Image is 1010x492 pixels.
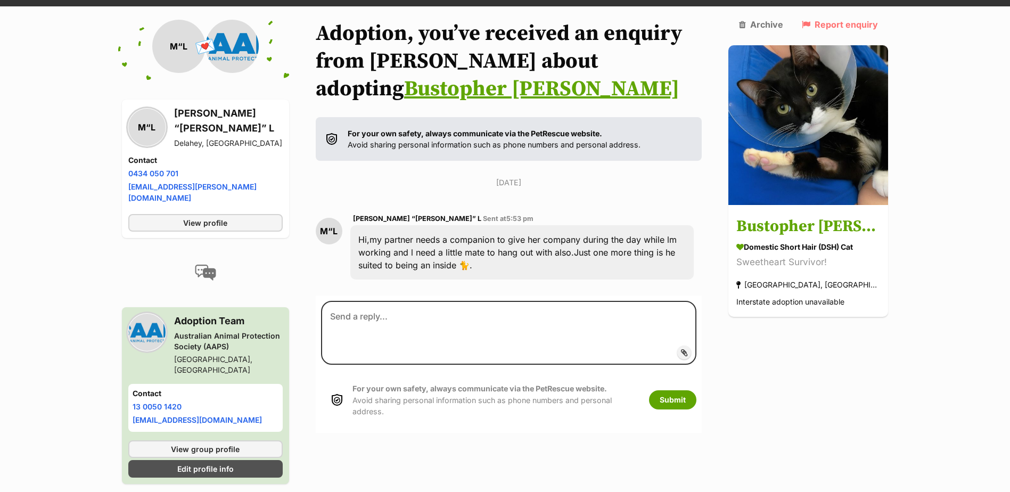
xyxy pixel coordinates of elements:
[352,384,607,393] strong: For your own safety, always communicate via the PetRescue website.
[316,20,702,103] h1: Adoption, you’ve received an enquiry from [PERSON_NAME] about adopting
[133,402,182,411] a: 13 0050 1420
[193,35,217,58] span: 💌
[152,20,206,73] div: M“L
[183,217,227,228] span: View profile
[128,440,283,458] a: View group profile
[133,388,278,399] h4: Contact
[353,215,481,223] span: [PERSON_NAME] “[PERSON_NAME]” L
[195,265,216,281] img: conversation-icon-4a6f8262b818ee0b60e3300018af0b2d0b884aa5de6e9bcb8d3d4eeb1a70a7c4.svg
[171,444,240,455] span: View group profile
[736,256,880,270] div: Sweetheart Survivor!
[736,278,880,292] div: [GEOGRAPHIC_DATA], [GEOGRAPHIC_DATA]
[352,383,638,417] p: Avoid sharing personal information such as phone numbers and personal address.
[483,215,533,223] span: Sent at
[802,20,878,29] a: Report enquiry
[177,463,234,474] span: Edit profile info
[316,218,342,244] div: M“L
[728,207,888,317] a: Bustopher [PERSON_NAME] Domestic Short Hair (DSH) Cat Sweetheart Survivor! [GEOGRAPHIC_DATA], [GE...
[736,298,844,307] span: Interstate adoption unavailable
[128,314,166,351] img: Australian Animal Protection Society (AAPS) profile pic
[649,390,696,409] button: Submit
[174,138,283,149] div: Delahey, [GEOGRAPHIC_DATA]
[128,214,283,232] a: View profile
[316,177,702,188] p: [DATE]
[736,242,880,253] div: Domestic Short Hair (DSH) Cat
[128,169,178,178] a: 0434 050 701
[128,109,166,146] div: M“L
[506,215,533,223] span: 5:53 pm
[128,155,283,166] h4: Contact
[206,20,259,73] img: Australian Animal Protection Society (AAPS) profile pic
[133,415,262,424] a: [EMAIL_ADDRESS][DOMAIN_NAME]
[174,106,283,136] h3: [PERSON_NAME] “[PERSON_NAME]” L
[174,331,283,352] div: Australian Animal Protection Society (AAPS)
[728,45,888,205] img: Bustopher Jones
[350,225,694,280] div: Hi,my partner needs a companion to give her company during the day while lm working and l need a ...
[739,20,783,29] a: Archive
[404,76,679,102] a: Bustopher [PERSON_NAME]
[174,354,283,375] div: [GEOGRAPHIC_DATA], [GEOGRAPHIC_DATA]
[128,460,283,478] a: Edit profile info
[348,129,602,138] strong: For your own safety, always communicate via the PetRescue website.
[128,182,257,202] a: [EMAIL_ADDRESS][PERSON_NAME][DOMAIN_NAME]
[348,128,641,151] p: Avoid sharing personal information such as phone numbers and personal address.
[174,314,283,329] h3: Adoption Team
[736,215,880,239] h3: Bustopher [PERSON_NAME]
